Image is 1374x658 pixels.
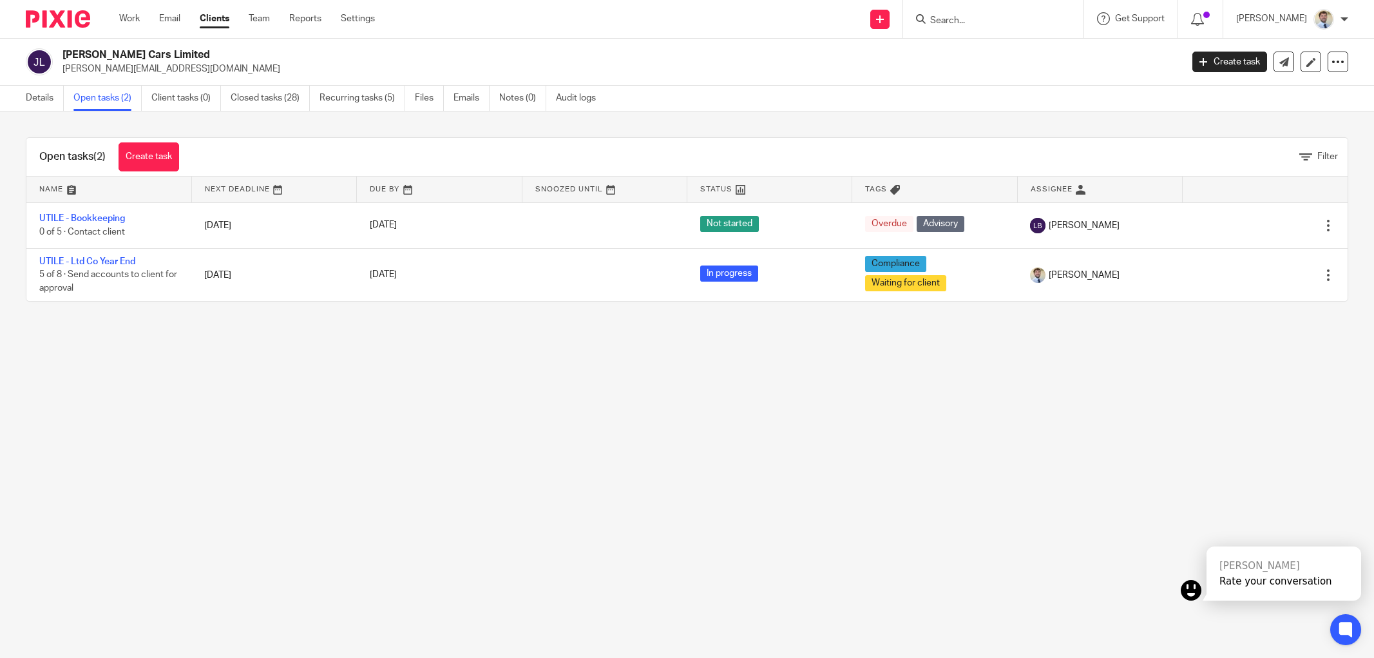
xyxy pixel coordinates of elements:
[289,12,321,25] a: Reports
[1115,14,1165,23] span: Get Support
[200,12,229,25] a: Clients
[1317,152,1338,161] span: Filter
[865,256,926,272] span: Compliance
[556,86,606,111] a: Audit logs
[320,86,405,111] a: Recurring tasks (5)
[370,221,397,230] span: [DATE]
[1030,218,1045,233] img: svg%3E
[535,186,603,193] span: Snoozed Until
[26,10,90,28] img: Pixie
[341,12,375,25] a: Settings
[62,48,951,62] h2: [PERSON_NAME] Cars Limited
[191,202,356,248] td: [DATE]
[39,271,177,293] span: 5 of 8 · Send accounts to client for approval
[700,186,732,193] span: Status
[370,271,397,280] span: [DATE]
[865,186,887,193] span: Tags
[1192,52,1267,72] a: Create task
[73,86,142,111] a: Open tasks (2)
[499,86,546,111] a: Notes (0)
[119,142,179,171] a: Create task
[929,15,1045,27] input: Search
[231,86,310,111] a: Closed tasks (28)
[700,216,759,232] span: Not started
[1313,9,1334,30] img: 1693835698283.jfif
[39,214,125,223] a: UTILE - Bookkeeping
[62,63,1173,75] p: [PERSON_NAME][EMAIL_ADDRESS][DOMAIN_NAME]
[39,227,125,237] span: 0 of 5 · Contact client
[1049,219,1120,232] span: [PERSON_NAME]
[1049,269,1120,282] span: [PERSON_NAME]
[1030,267,1045,283] img: 1693835698283.jfif
[249,12,270,25] a: Team
[159,12,180,25] a: Email
[93,151,106,162] span: (2)
[119,12,140,25] a: Work
[1219,575,1348,588] div: Rate your conversation
[1181,580,1201,601] img: kai.png
[415,86,444,111] a: Files
[26,48,53,75] img: svg%3E
[39,150,106,164] h1: Open tasks
[453,86,490,111] a: Emails
[917,216,964,232] span: Advisory
[151,86,221,111] a: Client tasks (0)
[865,216,913,232] span: Overdue
[39,257,135,266] a: UTILE - Ltd Co Year End
[1236,12,1307,25] p: [PERSON_NAME]
[191,248,356,301] td: [DATE]
[700,266,758,282] span: In progress
[1219,559,1348,572] div: [PERSON_NAME]
[26,86,64,111] a: Details
[865,275,946,291] span: Waiting for client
